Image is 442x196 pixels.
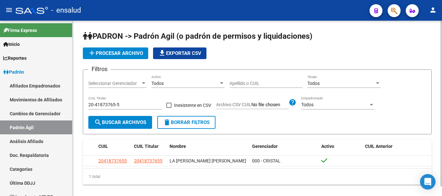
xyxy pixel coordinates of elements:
span: 20418737655 [134,158,162,163]
mat-icon: add [88,49,96,57]
mat-icon: delete [163,119,171,126]
span: Borrar Filtros [163,119,210,125]
datatable-header-cell: CUIL Titular [131,139,167,153]
span: Inexistente en CSV [174,101,211,109]
mat-icon: help [289,98,296,106]
mat-icon: menu [5,6,13,14]
h3: Filtros [88,65,111,74]
span: Todos [151,81,164,86]
datatable-header-cell: Nombre [167,139,249,153]
span: Todos [301,102,314,107]
span: Padrón [3,68,24,76]
span: Nombre [170,144,186,149]
span: PADRON -> Padrón Agil (o padrón de permisos y liquidaciones) [83,32,312,41]
mat-icon: file_download [158,49,166,57]
button: Exportar CSV [153,47,206,59]
span: Activo [321,144,334,149]
datatable-header-cell: CUIL [96,139,131,153]
span: Firma Express [3,27,37,34]
button: Procesar archivo [83,47,148,59]
div: 1 total [83,169,432,185]
span: 20418737655 [98,158,127,163]
span: - ensalud [51,3,81,17]
mat-icon: search [94,119,102,126]
span: Todos [307,81,320,86]
span: Archivo CSV CUIL [216,102,251,107]
span: Exportar CSV [158,50,201,56]
span: CUIL [98,144,108,149]
span: Seleccionar Gerenciador [88,81,141,86]
span: 000 - CRISTAL [252,158,281,163]
mat-icon: person [429,6,437,14]
span: LA [PERSON_NAME] [PERSON_NAME] [170,158,246,163]
span: Procesar archivo [88,50,143,56]
datatable-header-cell: CUIL Anterior [362,139,432,153]
span: CUIL Anterior [365,144,392,149]
span: Inicio [3,41,20,48]
datatable-header-cell: Activo [319,139,362,153]
span: Gerenciador [252,144,278,149]
span: Reportes [3,55,27,62]
span: Buscar Archivos [94,119,146,125]
button: Borrar Filtros [157,116,215,129]
datatable-header-cell: Gerenciador [249,139,319,153]
span: CUIL Titular [134,144,159,149]
input: Archivo CSV CUIL [251,102,289,108]
div: Open Intercom Messenger [420,174,436,190]
button: Buscar Archivos [88,116,152,129]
